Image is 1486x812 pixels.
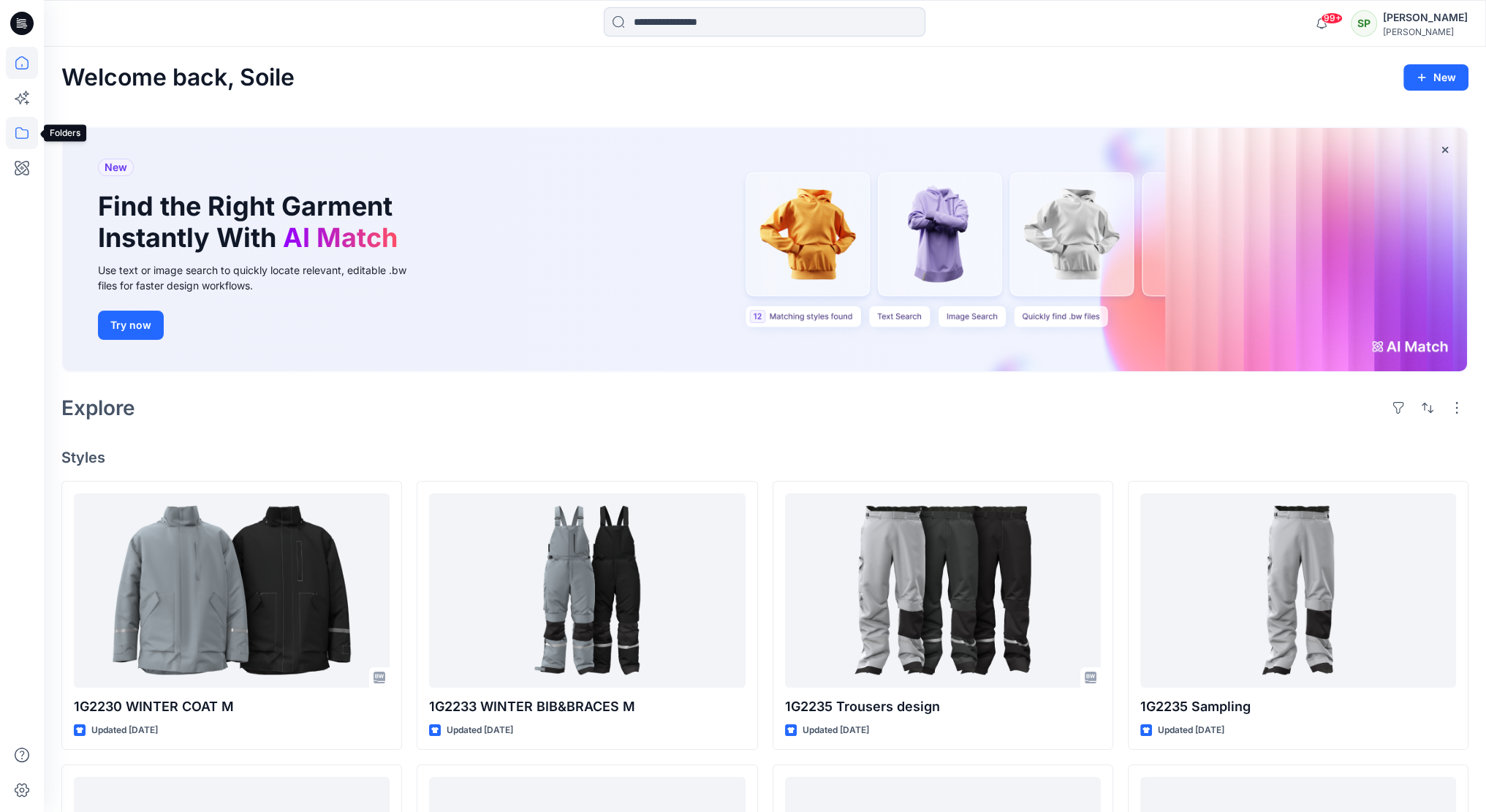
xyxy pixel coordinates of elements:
[61,449,1468,466] h4: Styles
[1403,64,1468,91] button: New
[1321,12,1343,24] span: 99+
[429,697,745,717] p: 1G2233 WINTER BIB&BRACES M
[105,159,127,176] span: New
[98,262,427,293] div: Use text or image search to quickly locate relevant, editable .bw files for faster design workflows.
[785,493,1101,688] a: 1G2235 Trousers design
[98,311,164,340] button: Try now
[1158,723,1224,738] p: Updated [DATE]
[1351,10,1377,37] div: SP
[74,697,390,717] p: 1G2230 WINTER COAT M
[283,221,398,254] span: AI Match
[98,191,405,254] h1: Find the Right Garment Instantly With
[1140,697,1456,717] p: 1G2235 Sampling
[785,697,1101,717] p: 1G2235 Trousers design
[447,723,513,738] p: Updated [DATE]
[61,64,295,91] h2: Welcome back, Soile
[74,493,390,688] a: 1G2230 WINTER COAT M
[1140,493,1456,688] a: 1G2235 Sampling
[803,723,869,738] p: Updated [DATE]
[429,493,745,688] a: 1G2233 WINTER BIB&BRACES M
[1383,9,1468,26] div: [PERSON_NAME]
[61,396,135,420] h2: Explore
[1383,26,1468,37] div: [PERSON_NAME]
[91,723,158,738] p: Updated [DATE]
